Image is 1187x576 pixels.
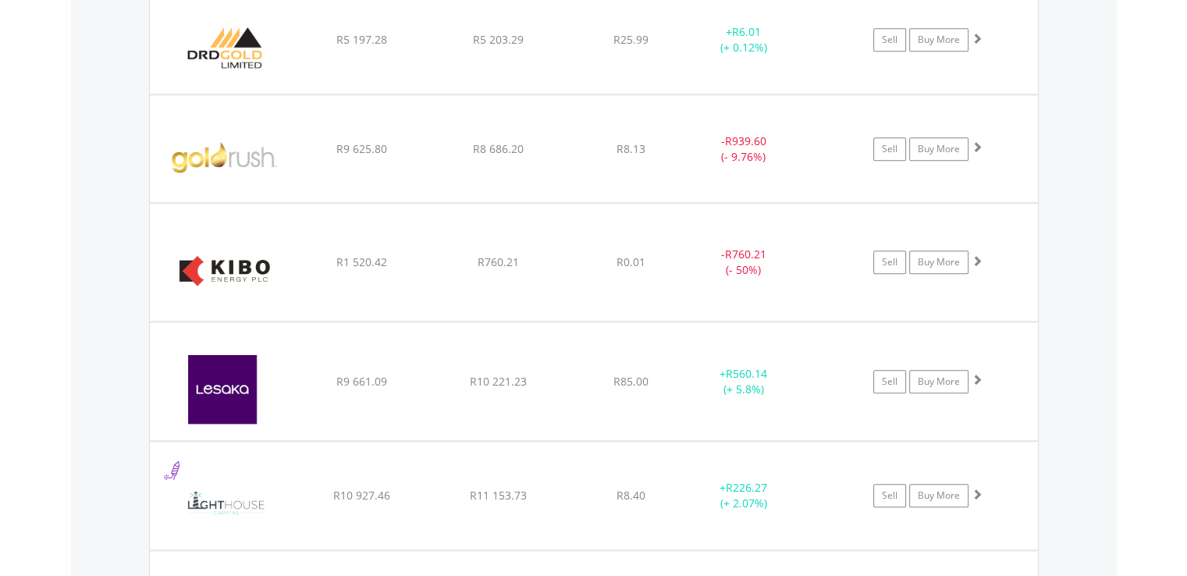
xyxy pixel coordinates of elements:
span: R9 661.09 [336,374,387,389]
span: R6.01 [732,24,761,39]
span: R9 625.80 [336,141,387,156]
span: R1 520.42 [336,254,387,269]
span: R760.21 [478,254,519,269]
span: R226.27 [726,480,767,495]
a: Sell [873,370,906,393]
a: Buy More [909,251,968,274]
span: R0.01 [617,254,645,269]
img: EQU.ZA.LTE.png [158,461,292,546]
a: Sell [873,251,906,274]
div: + (+ 0.12%) [685,24,803,55]
span: R11 153.73 [470,488,527,503]
a: Buy More [909,370,968,393]
span: R8.13 [617,141,645,156]
img: EQU.ZA.GRSP.png [158,115,292,198]
span: R85.00 [613,374,649,389]
span: R8 686.20 [473,141,524,156]
a: Sell [873,484,906,507]
span: R8.40 [617,488,645,503]
span: R25.99 [613,32,649,47]
a: Buy More [909,137,968,161]
span: R5 203.29 [473,32,524,47]
div: - (- 9.76%) [685,133,803,165]
a: Buy More [909,28,968,52]
span: R760.21 [725,247,766,261]
img: EQU.ZA.DRD.png [158,5,292,90]
span: R10 927.46 [333,488,390,503]
span: R939.60 [725,133,766,148]
div: + (+ 5.8%) [685,366,803,397]
img: EQU.ZA.LSK.png [158,342,292,436]
span: R560.14 [726,366,767,381]
a: Buy More [909,484,968,507]
span: R5 197.28 [336,32,387,47]
div: + (+ 2.07%) [685,480,803,511]
img: EQU.ZA.KBO.png [158,223,292,317]
div: - (- 50%) [685,247,803,278]
span: R10 221.23 [470,374,527,389]
a: Sell [873,137,906,161]
a: Sell [873,28,906,52]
